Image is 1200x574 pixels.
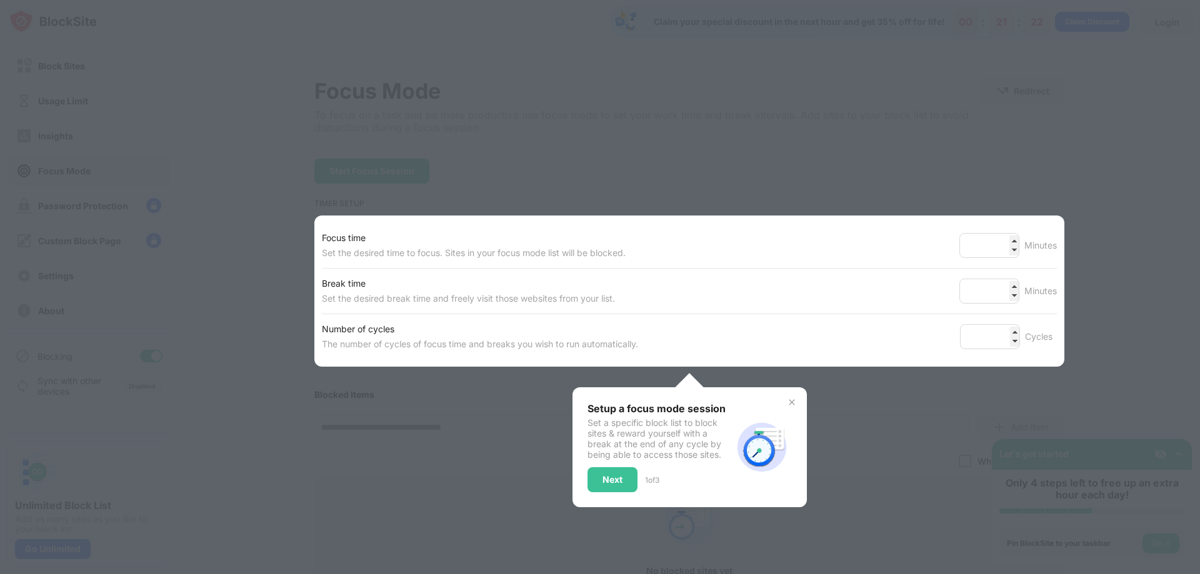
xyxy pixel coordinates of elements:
div: Next [602,475,622,485]
div: Minutes [1024,284,1057,299]
div: Cycles [1025,329,1057,344]
div: Set the desired break time and freely visit those websites from your list. [322,291,615,306]
div: Set a specific block list to block sites & reward yourself with a break at the end of any cycle b... [587,417,732,460]
div: Focus time [322,230,626,245]
div: Minutes [1024,238,1057,253]
div: Set the desired time to focus. Sites in your focus mode list will be blocked. [322,245,626,260]
div: Setup a focus mode session [587,402,732,415]
div: Number of cycles [322,322,638,337]
img: x-button.svg [787,397,797,407]
img: focus-mode-timer.svg [732,417,792,477]
div: The number of cycles of focus time and breaks you wish to run automatically. [322,337,638,352]
div: 1 of 3 [645,475,659,485]
div: Break time [322,276,615,291]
